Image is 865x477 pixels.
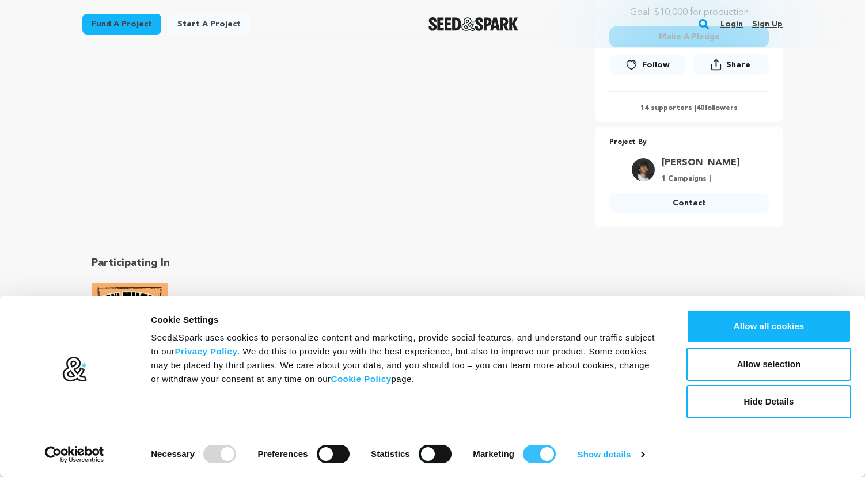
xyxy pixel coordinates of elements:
span: 40 [696,105,704,112]
p: Project By [609,136,769,149]
img: logo [62,356,88,383]
a: Goto Alex Footen profile [662,156,739,170]
a: Start a project [168,14,250,35]
h2: Participating In [92,255,423,271]
a: Follow [609,55,685,75]
img: Seed&Spark Logo Dark Mode [428,17,519,31]
strong: Marketing [473,449,514,459]
p: 1 Campaigns | [662,174,739,184]
div: Cookie Settings [151,313,661,327]
a: Usercentrics Cookiebot - opens in a new window [24,446,125,463]
button: Hide Details [686,385,851,418]
p: 14 supporters | followers [609,104,769,113]
strong: Necessary [151,449,195,459]
a: Login [720,15,743,33]
button: Share [693,54,769,75]
button: Allow all cookies [686,310,851,343]
a: Show details [578,446,644,463]
div: Seed&Spark uses cookies to personalize content and marketing, provide social features, and unders... [151,331,661,386]
button: Allow selection [686,348,851,381]
strong: Statistics [371,449,410,459]
a: Seed&Spark Homepage [428,17,519,31]
img: New Music Engine Rally [92,283,168,358]
a: Contact [609,193,769,213]
a: Fund a project [82,14,161,35]
span: Share [726,59,750,71]
a: Cookie Policy [331,374,392,384]
a: Sign up [752,15,783,33]
strong: Preferences [258,449,308,459]
a: Privacy Policy [174,346,237,356]
span: Follow [642,59,670,71]
img: 8ab974be6d698231.jpg [632,158,655,181]
span: Share [693,54,769,80]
